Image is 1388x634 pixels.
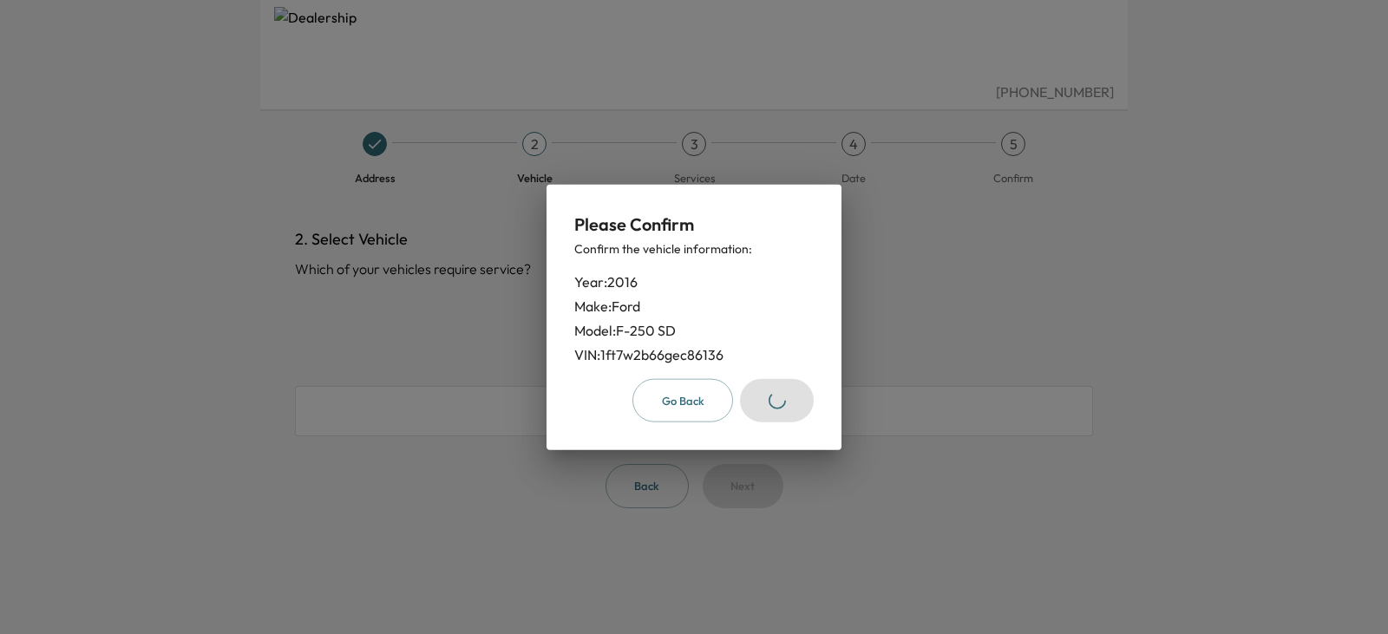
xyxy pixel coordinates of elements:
button: Go Back [632,378,733,422]
div: Year: 2016 [574,271,814,291]
div: VIN: 1ft7w2b66gec86136 [574,343,814,364]
div: Model: F-250 SD [574,319,814,340]
div: Make: Ford [574,295,814,316]
div: Confirm the vehicle information: [574,239,814,257]
div: Please Confirm [574,212,814,236]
